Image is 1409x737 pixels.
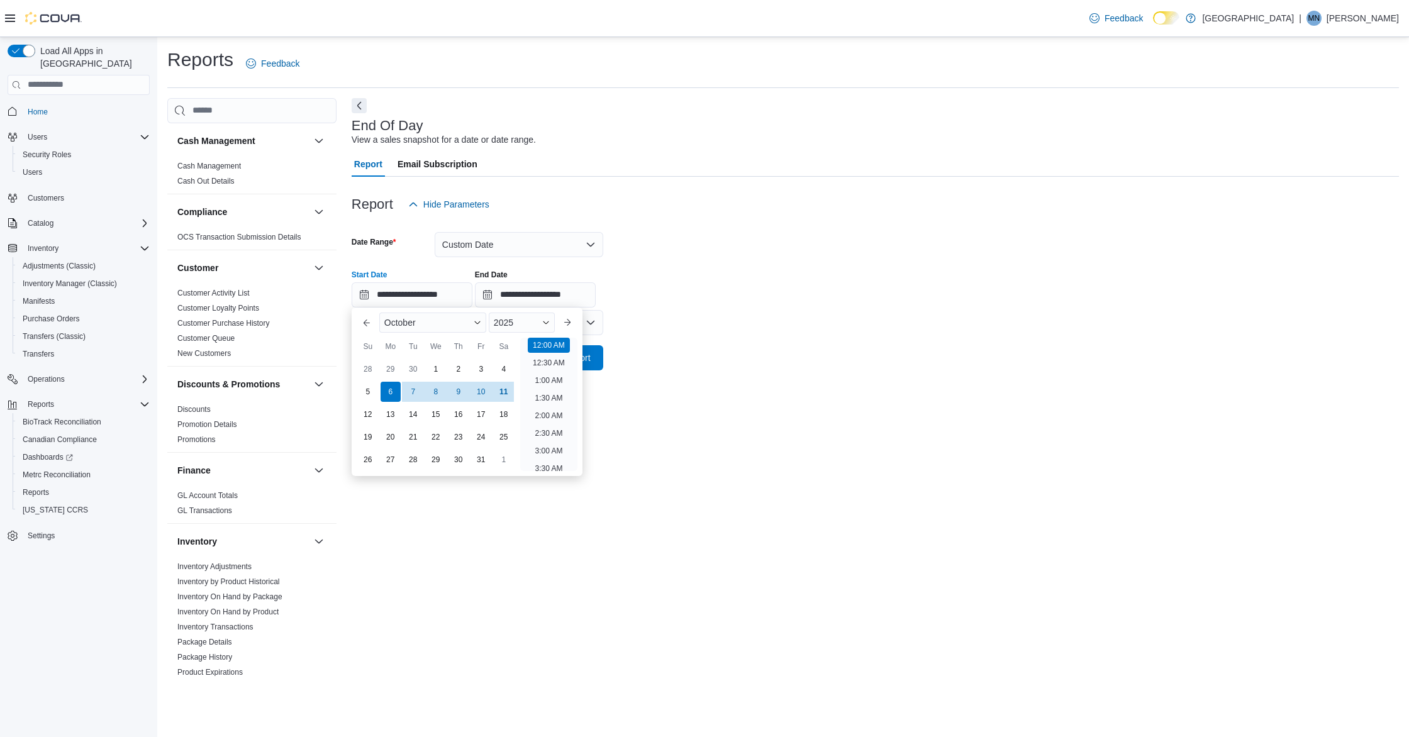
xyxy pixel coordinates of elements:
a: GL Transactions [177,506,232,515]
button: Settings [3,526,155,545]
button: Inventory [177,535,309,548]
button: Cash Management [177,135,309,147]
span: Promotion Details [177,419,237,429]
button: Manifests [13,292,155,310]
div: day-1 [494,450,514,470]
div: day-25 [494,427,514,447]
div: day-16 [448,404,469,424]
button: Discounts & Promotions [177,378,309,391]
a: Transfers (Classic) [18,329,91,344]
span: Catalog [28,218,53,228]
div: Discounts & Promotions [167,402,337,452]
span: Operations [28,374,65,384]
span: Package History [177,652,232,662]
button: Hide Parameters [403,192,494,217]
a: Manifests [18,294,60,309]
button: Transfers [13,345,155,363]
div: Fr [471,336,491,357]
div: day-22 [426,427,446,447]
li: 1:30 AM [530,391,567,406]
div: Finance [167,488,337,523]
button: Compliance [311,204,326,219]
a: Dashboards [13,448,155,466]
li: 2:00 AM [530,408,567,423]
span: Transfers (Classic) [23,331,86,341]
div: Th [448,336,469,357]
span: Settings [28,531,55,541]
div: day-28 [403,450,423,470]
a: Customers [23,191,69,206]
h1: Reports [167,47,233,72]
span: Users [23,167,42,177]
div: day-21 [403,427,423,447]
a: Product Expirations [177,668,243,677]
a: Users [18,165,47,180]
a: Inventory Adjustments [177,562,252,571]
span: Adjustments (Classic) [23,261,96,271]
button: Inventory [23,241,64,256]
a: Security Roles [18,147,76,162]
div: day-11 [494,382,514,402]
span: Customers [23,190,150,206]
button: Operations [23,372,70,387]
span: Load All Apps in [GEOGRAPHIC_DATA] [35,45,150,70]
div: day-20 [381,427,401,447]
span: Inventory [23,241,150,256]
span: Transfers [18,346,150,362]
div: day-24 [471,427,491,447]
span: Transfers (Classic) [18,329,150,344]
a: New Customers [177,349,231,358]
button: Finance [177,464,309,477]
span: Customer Queue [177,333,235,343]
span: Inventory On Hand by Package [177,592,282,602]
button: Inventory Manager (Classic) [13,275,155,292]
span: Security Roles [23,150,71,160]
button: Catalog [23,216,58,231]
button: Purchase Orders [13,310,155,328]
button: Discounts & Promotions [311,377,326,392]
button: Inventory [3,240,155,257]
a: Package Details [177,638,232,646]
div: day-19 [358,427,378,447]
div: Sa [494,336,514,357]
a: Cash Management [177,162,241,170]
button: Canadian Compliance [13,431,155,448]
nav: Complex example [8,97,150,578]
div: day-29 [381,359,401,379]
a: Promotions [177,435,216,444]
span: Customers [28,193,64,203]
h3: Discounts & Promotions [177,378,280,391]
span: Inventory Adjustments [177,562,252,572]
div: Tu [403,336,423,357]
label: Start Date [352,270,387,280]
span: Inventory Transactions [177,622,253,632]
a: Promotion Details [177,420,237,429]
div: Su [358,336,378,357]
li: 2:30 AM [530,426,567,441]
span: Washington CCRS [18,502,150,518]
h3: Compliance [177,206,227,218]
button: Cash Management [311,133,326,148]
div: day-15 [426,404,446,424]
p: [PERSON_NAME] [1327,11,1399,26]
span: Reports [18,485,150,500]
span: Package Details [177,637,232,647]
button: Reports [23,397,59,412]
span: Purchase Orders [23,314,80,324]
a: Inventory Manager (Classic) [18,276,122,291]
span: Canadian Compliance [18,432,150,447]
div: day-10 [471,382,491,402]
a: OCS Transaction Submission Details [177,233,301,241]
span: BioTrack Reconciliation [23,417,101,427]
span: Adjustments (Classic) [18,258,150,274]
button: Open list of options [586,318,596,328]
div: day-14 [403,404,423,424]
div: Cash Management [167,158,337,194]
span: Catalog [23,216,150,231]
span: BioTrack Reconciliation [18,414,150,429]
a: GL Account Totals [177,491,238,500]
span: GL Transactions [177,506,232,516]
span: Product Expirations [177,667,243,677]
a: Settings [23,528,60,543]
span: Reports [23,397,150,412]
